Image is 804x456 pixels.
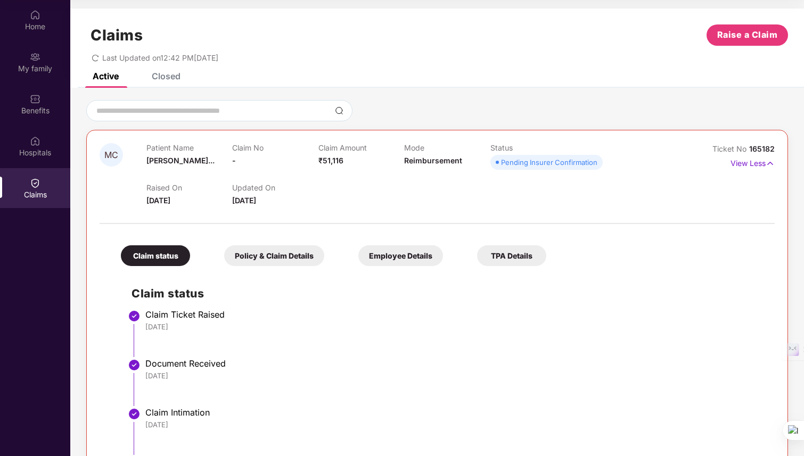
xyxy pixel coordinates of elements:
[318,156,343,165] span: ₹51,116
[232,183,318,192] p: Updated On
[232,143,318,152] p: Claim No
[404,143,490,152] p: Mode
[132,285,764,302] h2: Claim status
[145,358,764,369] div: Document Received
[146,143,232,152] p: Patient Name
[121,245,190,266] div: Claim status
[146,196,170,205] span: [DATE]
[490,143,576,152] p: Status
[501,157,597,168] div: Pending Insurer Confirmation
[146,156,215,165] span: [PERSON_NAME]...
[30,52,40,62] img: svg+xml;base64,PHN2ZyB3aWR0aD0iMjAiIGhlaWdodD0iMjAiIHZpZXdCb3g9IjAgMCAyMCAyMCIgZmlsbD0ibm9uZSIgeG...
[404,156,462,165] span: Reimbursement
[145,371,764,380] div: [DATE]
[128,408,141,420] img: svg+xml;base64,PHN2ZyBpZD0iU3RlcC1Eb25lLTMyeDMyIiB4bWxucz0iaHR0cDovL3d3dy53My5vcmcvMjAwMC9zdmciIH...
[91,26,143,44] h1: Claims
[92,53,99,62] span: redo
[749,144,775,153] span: 165182
[145,309,764,320] div: Claim Ticket Raised
[145,420,764,429] div: [DATE]
[145,322,764,331] div: [DATE]
[145,407,764,418] div: Claim Intimation
[712,144,749,153] span: Ticket No
[707,24,788,46] button: Raise a Claim
[128,310,141,322] img: svg+xml;base64,PHN2ZyBpZD0iU3RlcC1Eb25lLTMyeDMyIiB4bWxucz0iaHR0cDovL3d3dy53My5vcmcvMjAwMC9zdmciIH...
[30,10,40,20] img: svg+xml;base64,PHN2ZyBpZD0iSG9tZSIgeG1sbnM9Imh0dHA6Ly93d3cudzMub3JnLzIwMDAvc3ZnIiB3aWR0aD0iMjAiIG...
[224,245,324,266] div: Policy & Claim Details
[232,196,256,205] span: [DATE]
[104,151,118,160] span: MC
[731,155,775,169] p: View Less
[152,71,181,81] div: Closed
[93,71,119,81] div: Active
[30,136,40,146] img: svg+xml;base64,PHN2ZyBpZD0iSG9zcGl0YWxzIiB4bWxucz0iaHR0cDovL3d3dy53My5vcmcvMjAwMC9zdmciIHdpZHRoPS...
[30,94,40,104] img: svg+xml;base64,PHN2ZyBpZD0iQmVuZWZpdHMiIHhtbG5zPSJodHRwOi8vd3d3LnczLm9yZy8yMDAwL3N2ZyIgd2lkdGg9Ij...
[335,106,343,115] img: svg+xml;base64,PHN2ZyBpZD0iU2VhcmNoLTMyeDMyIiB4bWxucz0iaHR0cDovL3d3dy53My5vcmcvMjAwMC9zdmciIHdpZH...
[128,359,141,371] img: svg+xml;base64,PHN2ZyBpZD0iU3RlcC1Eb25lLTMyeDMyIiB4bWxucz0iaHR0cDovL3d3dy53My5vcmcvMjAwMC9zdmciIH...
[102,53,218,62] span: Last Updated on 12:42 PM[DATE]
[477,245,546,266] div: TPA Details
[717,28,778,42] span: Raise a Claim
[766,157,775,169] img: svg+xml;base64,PHN2ZyB4bWxucz0iaHR0cDovL3d3dy53My5vcmcvMjAwMC9zdmciIHdpZHRoPSIxNyIgaGVpZ2h0PSIxNy...
[318,143,404,152] p: Claim Amount
[358,245,443,266] div: Employee Details
[146,183,232,192] p: Raised On
[30,178,40,188] img: svg+xml;base64,PHN2ZyBpZD0iQ2xhaW0iIHhtbG5zPSJodHRwOi8vd3d3LnczLm9yZy8yMDAwL3N2ZyIgd2lkdGg9IjIwIi...
[232,156,236,165] span: -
